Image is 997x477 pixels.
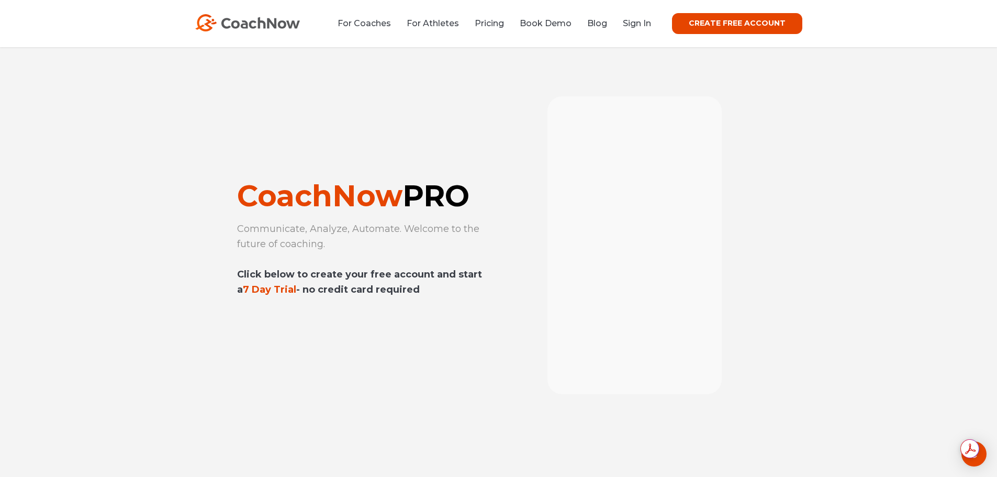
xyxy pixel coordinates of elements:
[672,13,802,34] a: CREATE FREE ACCOUNT
[237,178,469,214] span: CoachNow
[237,269,482,295] strong: Click below to create your free account and start a
[296,284,300,295] span: -
[587,18,607,28] a: Blog
[520,18,572,28] a: Book Demo
[237,221,488,297] p: Communicate, Analyze, Automate. Welcome to the future of coaching.
[195,14,300,31] img: CoachNow Logo
[243,284,420,295] span: 7 Day Trial
[402,178,469,214] span: PRO
[303,284,420,295] span: no credit card required
[475,18,504,28] a: Pricing
[338,18,391,28] a: For Coaches
[237,313,420,340] iframe: Embedded CTA
[623,18,651,28] a: Sign In
[407,18,459,28] a: For Athletes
